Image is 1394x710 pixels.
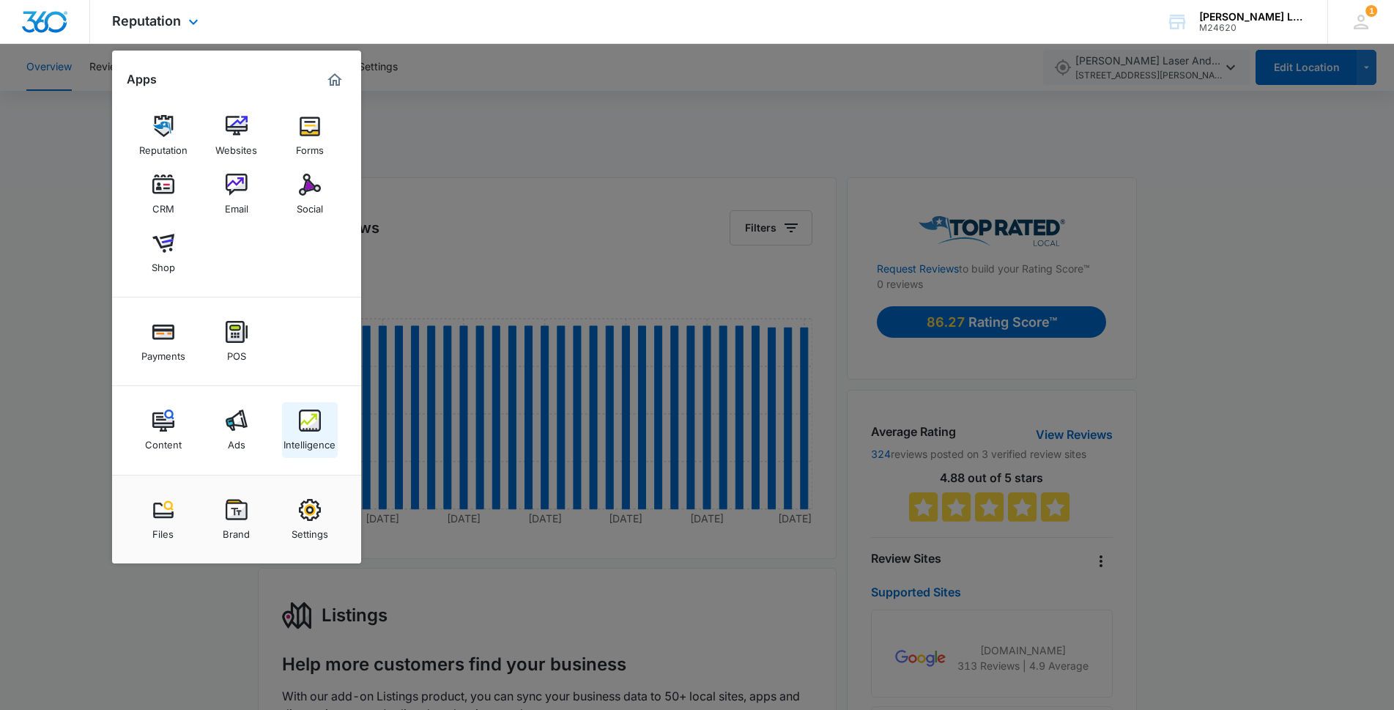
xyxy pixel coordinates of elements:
[225,196,248,215] div: Email
[215,137,257,156] div: Websites
[209,314,264,369] a: POS
[297,196,323,215] div: Social
[228,432,245,451] div: Ads
[145,432,182,451] div: Content
[296,137,324,156] div: Forms
[323,68,346,92] a: Marketing 360® Dashboard
[1199,23,1306,33] div: account id
[136,166,191,222] a: CRM
[283,432,335,451] div: Intelligence
[127,73,157,86] h2: Apps
[139,137,188,156] div: Reputation
[282,492,338,547] a: Settings
[209,492,264,547] a: Brand
[282,108,338,163] a: Forms
[209,166,264,222] a: Email
[152,521,174,540] div: Files
[152,196,174,215] div: CRM
[282,402,338,458] a: Intelligence
[152,254,175,273] div: Shop
[1199,11,1306,23] div: account name
[292,521,328,540] div: Settings
[136,402,191,458] a: Content
[1365,5,1377,17] div: notifications count
[1365,5,1377,17] span: 1
[112,13,181,29] span: Reputation
[282,166,338,222] a: Social
[141,343,185,362] div: Payments
[223,521,250,540] div: Brand
[136,314,191,369] a: Payments
[227,343,246,362] div: POS
[136,492,191,547] a: Files
[209,108,264,163] a: Websites
[136,225,191,281] a: Shop
[136,108,191,163] a: Reputation
[209,402,264,458] a: Ads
